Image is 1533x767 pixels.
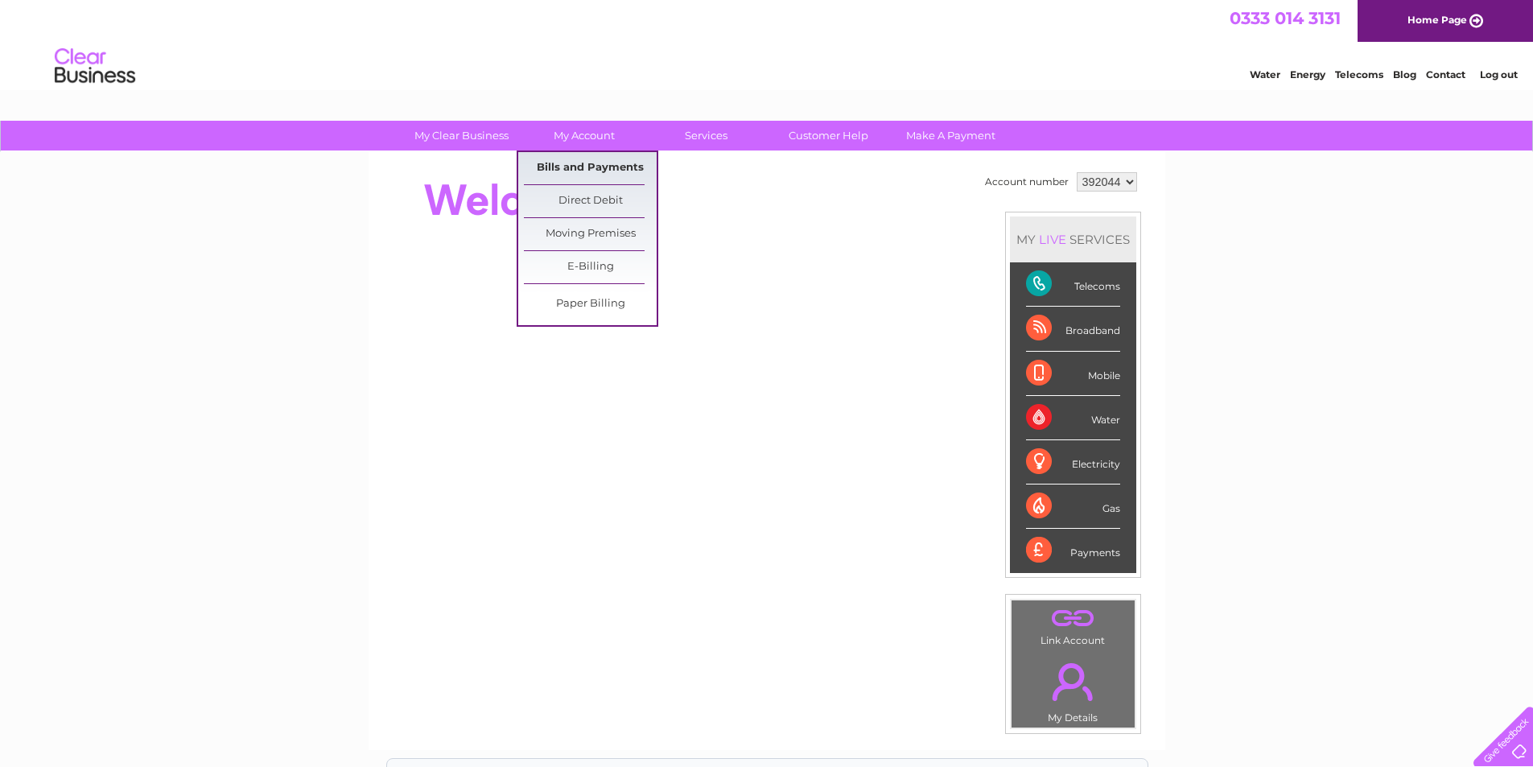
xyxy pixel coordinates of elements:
[1010,216,1136,262] div: MY SERVICES
[524,218,657,250] a: Moving Premises
[1026,262,1120,307] div: Telecoms
[1026,396,1120,440] div: Water
[1026,307,1120,351] div: Broadband
[1016,604,1131,633] a: .
[54,42,136,91] img: logo.png
[1426,68,1465,80] a: Contact
[1230,8,1341,28] a: 0333 014 3131
[524,288,657,320] a: Paper Billing
[884,121,1017,151] a: Make A Payment
[1335,68,1383,80] a: Telecoms
[1011,600,1135,650] td: Link Account
[1250,68,1280,80] a: Water
[524,152,657,184] a: Bills and Payments
[524,185,657,217] a: Direct Debit
[1026,352,1120,396] div: Mobile
[387,9,1148,78] div: Clear Business is a trading name of Verastar Limited (registered in [GEOGRAPHIC_DATA] No. 3667643...
[517,121,650,151] a: My Account
[1016,654,1131,710] a: .
[1036,232,1069,247] div: LIVE
[1011,649,1135,728] td: My Details
[1393,68,1416,80] a: Blog
[395,121,528,151] a: My Clear Business
[1290,68,1325,80] a: Energy
[1026,529,1120,572] div: Payments
[981,168,1073,196] td: Account number
[1026,485,1120,529] div: Gas
[1026,440,1120,485] div: Electricity
[524,251,657,283] a: E-Billing
[640,121,773,151] a: Services
[762,121,895,151] a: Customer Help
[1480,68,1518,80] a: Log out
